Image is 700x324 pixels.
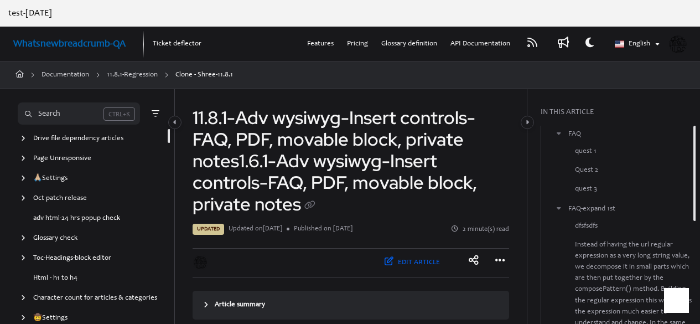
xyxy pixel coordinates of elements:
[554,128,564,141] button: arrow
[33,293,157,304] a: Character count for articles & categories
[287,224,352,235] li: Published on [DATE]
[168,116,182,129] button: Category toggle
[575,184,597,195] a: quest 3
[193,107,509,215] h1: 11.8.1-Adv wysiwyg-Insert controls-FAQ, PDF, movable block, private notes1.6.1-Adv wysiwyg-Insert...
[107,70,158,81] a: 11.8.1-Regression
[33,253,111,264] a: Toc-Headings-block editor
[491,253,509,271] button: Article more options
[554,35,572,53] a: Whats new
[377,253,447,272] button: Edit article
[13,39,126,49] span: Whatsnewbreadcrumb-QA
[521,116,534,129] button: Category toggle
[175,70,233,81] span: Clone - Shree-11.8.1
[193,224,224,235] span: Updated
[8,7,692,20] p: test-[DATE]
[33,175,42,182] span: 🙏🏼
[33,273,77,284] a: Html - h1 to h4
[18,313,29,324] div: arrow
[568,129,581,140] a: FAQ
[450,40,510,48] span: API Documentation
[215,300,265,311] span: Article summary
[347,40,368,48] span: Pricing
[13,37,126,52] a: Project logo
[554,203,564,215] button: arrow
[669,35,687,53] img: shreegayathri.govindarajan@kovai.co
[33,315,42,322] span: 🤠
[18,154,29,164] div: arrow
[18,234,29,244] div: arrow
[18,294,29,304] div: arrow
[608,35,665,54] button: English
[103,107,135,121] div: CTRL+K
[33,313,68,324] a: Settings
[575,165,598,176] a: Quest 2
[153,40,201,48] span: Ticket deflector
[452,224,509,235] li: 2 minute(s) read
[541,107,696,119] div: In this article
[307,40,334,48] span: Features
[38,108,60,120] div: Search
[42,70,89,81] a: Documentation
[33,213,120,224] a: adv html-24 hrs popup check
[33,233,77,244] a: Glossary check
[381,40,437,48] span: Glossary definition
[229,224,287,235] li: Updated on [DATE]
[193,291,509,320] button: Article summary
[33,133,123,145] a: Drive file dependency articles
[194,256,207,269] img: Shree checkd'souza Gayathri szép
[465,253,483,271] button: Article social sharing
[15,70,24,81] a: Home
[575,220,598,232] a: dfsfsdfs
[523,35,541,53] a: RSS feed
[33,173,68,184] a: Settings
[33,193,87,204] a: Oct patch release
[581,35,599,53] button: Theme options
[18,102,140,125] button: Search
[301,197,319,215] button: Copy link of 11.8.1-Adv wysiwyg-Insert controls-FAQ, PDF, movable block, private notes1.6.1-Adv w...
[33,153,91,164] a: Page Unresponsive
[18,134,29,145] div: arrow
[568,203,615,214] a: FAQ-expand 1st
[149,107,162,120] button: Filter
[575,146,597,157] a: quest 1
[18,194,29,204] div: arrow
[18,174,29,184] div: arrow
[18,254,29,264] div: arrow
